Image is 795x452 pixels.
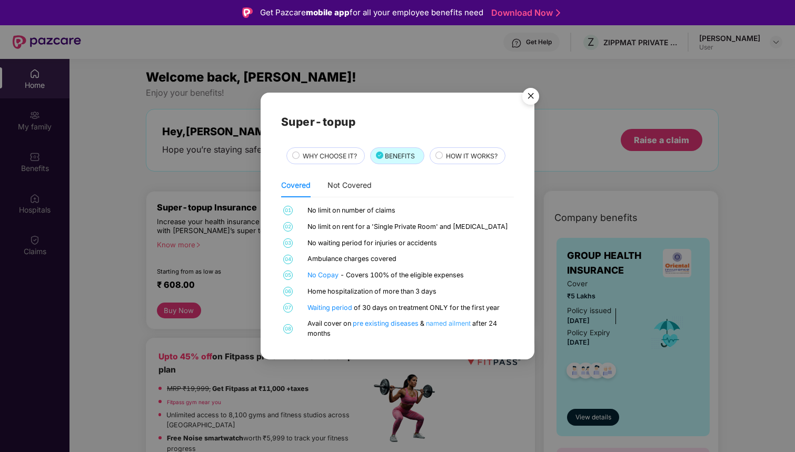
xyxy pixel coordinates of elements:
[307,303,511,313] div: of 30 days on treatment ONLY for the first year
[281,179,311,191] div: Covered
[303,151,357,161] span: WHY CHOOSE IT?
[516,83,545,113] img: svg+xml;base64,PHN2ZyB4bWxucz0iaHR0cDovL3d3dy53My5vcmcvMjAwMC9zdmciIHdpZHRoPSI1NiIgaGVpZ2h0PSI1Ni...
[426,319,472,327] a: named ailment
[446,151,498,161] span: HOW IT WORKS?
[307,271,340,279] a: No Copay
[307,254,511,264] div: Ambulance charges covered
[307,222,511,232] div: No limit on rent for a 'Single Private Room' and [MEDICAL_DATA]
[307,304,354,312] a: Waiting period
[283,255,293,264] span: 04
[307,238,511,248] div: No waiting period for injuries or accidents
[556,7,560,18] img: Stroke
[516,83,544,111] button: Close
[307,206,511,216] div: No limit on number of claims
[353,319,420,327] a: pre existing diseases
[283,222,293,232] span: 02
[307,270,511,280] div: - Covers 100% of the eligible expenses
[306,7,350,17] strong: mobile app
[385,151,415,161] span: BENEFITS
[327,179,372,191] div: Not Covered
[283,324,293,334] span: 08
[283,270,293,280] span: 05
[283,206,293,215] span: 01
[283,238,293,248] span: 03
[283,287,293,296] span: 06
[242,7,253,18] img: Logo
[283,303,293,313] span: 07
[281,113,514,130] h2: Super-topup
[307,319,511,339] div: Avail cover on & after 24 months
[491,7,557,18] a: Download Now
[260,6,483,19] div: Get Pazcare for all your employee benefits need
[307,287,511,297] div: Home hospitalization of more than 3 days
